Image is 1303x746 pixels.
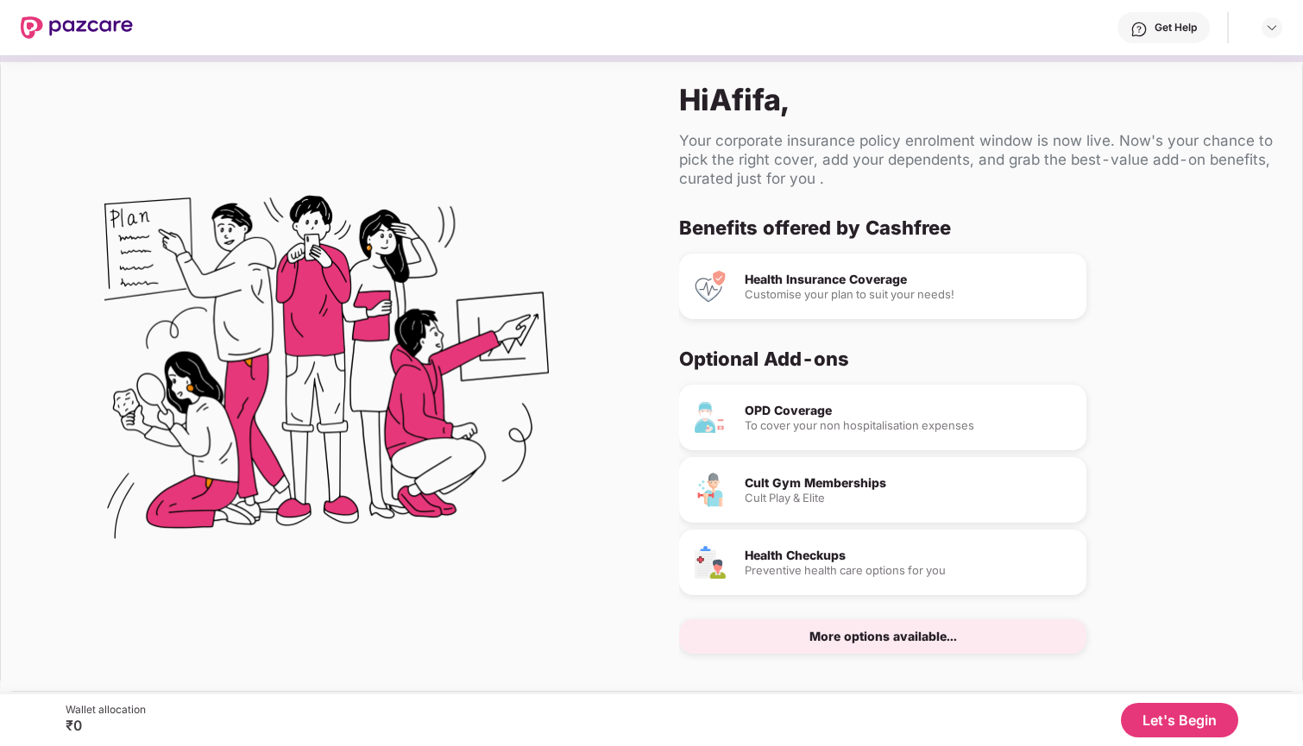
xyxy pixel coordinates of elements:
img: Health Insurance Coverage [693,269,727,304]
div: Customise your plan to suit your needs! [745,289,1073,300]
div: Optional Add-ons [679,347,1261,371]
div: Health Insurance Coverage [745,273,1073,285]
div: Preventive health care options for you [745,565,1073,576]
div: To cover your non hospitalisation expenses [745,420,1073,431]
div: Hi Afifa , [679,82,1275,117]
img: New Pazcare Logo [21,16,133,39]
img: svg+xml;base64,PHN2ZyBpZD0iRHJvcGRvd24tMzJ4MzIiIHhtbG5zPSJodHRwOi8vd3d3LnczLm9yZy8yMDAwL3N2ZyIgd2... [1265,21,1279,34]
div: Wallet allocation [66,703,146,717]
div: Your corporate insurance policy enrolment window is now live. Now's your chance to pick the right... [679,131,1275,188]
img: Health Checkups [693,545,727,580]
div: More options available... [809,630,957,643]
button: Let's Begin [1121,703,1238,737]
img: Flex Benefits Illustration [104,151,549,595]
div: Cult Play & Elite [745,492,1073,504]
div: Health Checkups [745,549,1073,561]
img: svg+xml;base64,PHN2ZyBpZD0iSGVscC0zMngzMiIgeG1sbnM9Imh0dHA6Ly93d3cudzMub3JnLzIwMDAvc3ZnIiB3aWR0aD... [1130,21,1148,38]
img: OPD Coverage [693,400,727,435]
div: ₹0 [66,717,146,734]
div: Get Help [1155,21,1197,34]
img: Cult Gym Memberships [693,473,727,507]
div: Cult Gym Memberships [745,477,1073,489]
div: OPD Coverage [745,404,1073,417]
div: Benefits offered by Cashfree [679,216,1261,240]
